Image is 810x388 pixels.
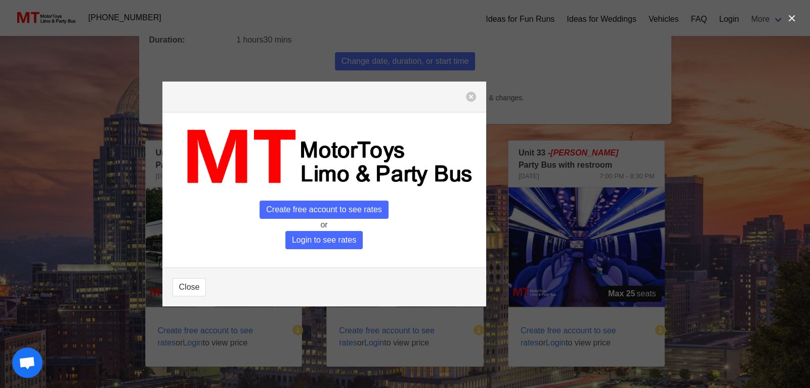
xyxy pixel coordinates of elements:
[285,231,363,249] span: Login to see rates
[173,123,476,192] img: MT_logo_name.png
[260,201,389,219] span: Create free account to see rates
[12,347,42,378] div: Open chat
[173,278,206,296] button: Close
[173,219,476,231] p: or
[179,281,200,293] span: Close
